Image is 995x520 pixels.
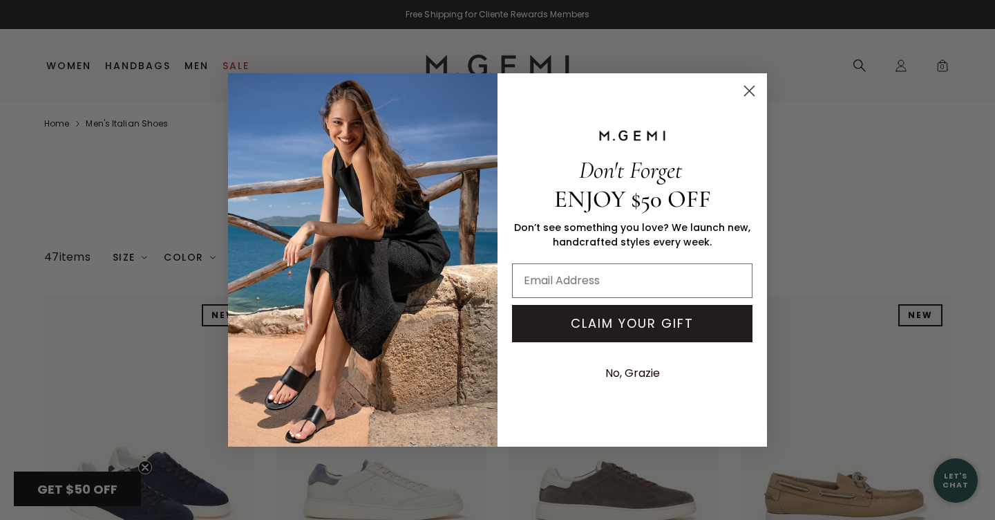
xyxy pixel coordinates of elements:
span: Don't Forget [579,156,682,185]
span: ENJOY $50 OFF [554,185,711,214]
button: No, Grazie [598,356,667,391]
span: Don’t see something you love? We launch new, handcrafted styles every week. [514,221,750,249]
img: M.Gemi [228,73,497,447]
img: M.GEMI [598,129,667,142]
input: Email Address [512,263,752,298]
button: CLAIM YOUR GIFT [512,305,752,342]
button: Close dialog [737,79,761,103]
